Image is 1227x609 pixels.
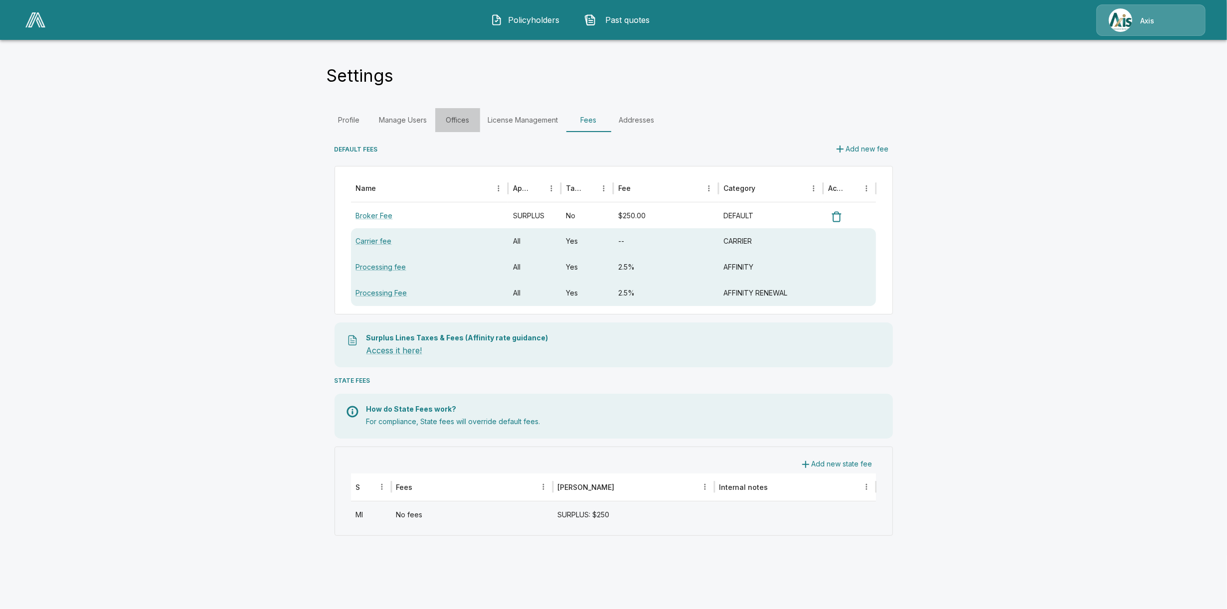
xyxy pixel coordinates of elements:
button: Name column menu [492,181,506,195]
img: Agency Icon [1109,8,1132,32]
p: For compliance, State fees will override default fees. [366,417,881,427]
div: Action [828,184,844,192]
div: $250.00 [613,202,718,228]
a: Agency IconAxis [1096,4,1206,36]
div: SURPLUS: $250 [553,501,714,527]
div: Yes [561,280,613,306]
div: Category [723,184,755,192]
div: Applies to [513,184,529,192]
button: Action column menu [860,181,874,195]
div: Fees [396,483,413,491]
a: Carrier fee [356,237,392,245]
h6: DEFAULT FEES [335,144,378,154]
a: Offices [435,108,480,132]
img: AA Logo [25,12,45,27]
p: Surplus Lines Taxes & Fees (Affinity rate guidance) [366,334,881,341]
div: AFFINITY [718,254,824,280]
button: Sort [769,480,783,494]
h6: STATE FEES [335,375,370,386]
div: Settings Tabs [327,108,901,132]
a: Addresses [611,108,663,132]
div: 2.5% [613,280,718,306]
div: No [561,202,613,228]
div: [PERSON_NAME] [558,483,615,491]
button: Add new fee [830,140,893,158]
a: Processing fee [356,263,406,271]
button: Sort [583,181,597,195]
div: Name [356,184,376,192]
div: Yes [561,254,613,280]
button: Sort [632,181,646,195]
p: Axis [1140,16,1154,26]
div: Internal notes [719,483,768,491]
img: Taxes File Icon [347,334,358,346]
button: Internal notes column menu [860,480,874,494]
div: No fees [391,501,553,527]
button: State column menu [375,480,389,494]
button: Policyholders IconPolicyholders [483,7,569,33]
button: Sort [756,181,770,195]
button: Add new state fee [796,455,876,473]
button: Applies to column menu [544,181,558,195]
button: Sort [361,480,375,494]
button: Sort [377,181,391,195]
div: CARRIER [718,228,824,254]
div: AFFINITY RENEWAL [718,280,824,306]
div: MI [351,501,391,527]
div: SURPLUS [508,202,560,228]
div: Fee [618,184,631,192]
span: Past quotes [600,14,655,26]
p: How do State Fees work? [366,406,881,413]
button: Taxable column menu [597,181,611,195]
button: Category column menu [807,181,821,195]
button: Fee column menu [702,181,716,195]
div: State [356,483,360,491]
button: Sort [530,181,544,195]
span: Policyholders [507,14,561,26]
button: Sort [616,480,630,494]
a: License Management [480,108,566,132]
button: Past quotes IconPast quotes [577,7,663,33]
img: Past quotes Icon [584,14,596,26]
a: Manage Users [371,108,435,132]
div: Yes [561,228,613,254]
button: Fees column menu [536,480,550,494]
div: 2.5% [613,254,718,280]
button: Sort [846,181,860,195]
h4: Settings [327,65,394,86]
img: Info Icon [347,406,358,418]
div: All [508,254,560,280]
img: Delete [831,211,843,223]
img: Policyholders Icon [491,14,503,26]
a: Processing Fee [356,289,407,297]
div: All [508,280,560,306]
button: Max Fee column menu [698,480,712,494]
div: -- [613,228,718,254]
div: DEFAULT [718,202,824,228]
a: Broker Fee [356,211,393,220]
a: Fees [566,108,611,132]
div: All [508,228,560,254]
a: Profile [327,108,371,132]
button: Sort [414,480,428,494]
div: Taxable [566,184,582,192]
a: Access it here! [366,345,422,355]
